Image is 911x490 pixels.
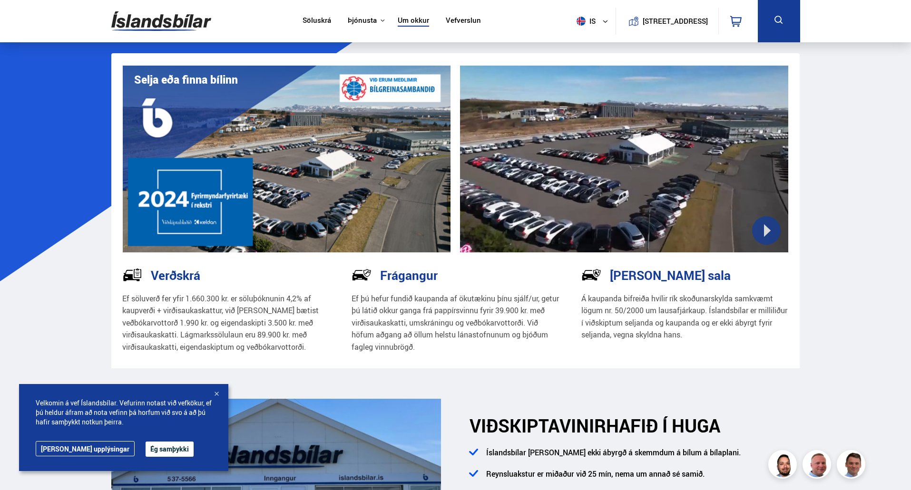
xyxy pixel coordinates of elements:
p: Ef þú hefur fundið kaupanda af ökutækinu þínu sjálf/ur, getur þú látið okkur ganga frá pappírsvin... [352,293,559,354]
a: Söluskrá [303,16,331,26]
span: is [573,17,597,26]
img: NP-R9RrMhXQFCiaa.svg [352,265,372,285]
img: eKx6w-_Home_640_.png [123,66,451,252]
li: Reynsluakstur er miðaður við 25 mín, nema um annað sé samið. [481,467,800,489]
a: [PERSON_NAME] upplýsingar [36,441,135,456]
button: Þjónusta [348,16,377,25]
img: tr5P-W3DuiFaO7aO.svg [122,265,142,285]
li: Íslandsbílar [PERSON_NAME] ekki ábyrgð á skemmdum á bílum á bílaplani. [481,446,800,467]
a: Vefverslun [446,16,481,26]
h3: [PERSON_NAME] sala [610,268,731,282]
h1: Selja eða finna bílinn [134,73,238,86]
a: Um okkur [398,16,429,26]
button: Ég samþykki [146,442,194,457]
img: FbJEzSuNWCJXmdc-.webp [838,452,867,480]
h3: Frágangur [380,268,438,282]
span: Velkomin á vef Íslandsbílar. Vefurinn notast við vefkökur, ef þú heldur áfram að nota vefinn þá h... [36,398,212,427]
p: Ef söluverð fer yfir 1.660.300 kr. er söluþóknunin 4,2% af kaupverði + virðisaukaskattur, við [PE... [122,293,330,354]
button: is [573,7,616,35]
img: -Svtn6bYgwAsiwNX.svg [581,265,601,285]
a: [STREET_ADDRESS] [621,8,713,35]
button: [STREET_ADDRESS] [647,17,705,25]
h2: HAFIÐ Í HUGA [470,415,800,436]
p: Á kaupanda bifreiða hvílir rík skoðunarskylda samkvæmt lögum nr. 50/2000 um lausafjárkaup. Ísland... [581,293,789,341]
h3: Verðskrá [151,268,200,282]
img: nhp88E3Fdnt1Opn2.png [770,452,798,480]
img: G0Ugv5HjCgRt.svg [111,6,211,37]
img: svg+xml;base64,PHN2ZyB4bWxucz0iaHR0cDovL3d3dy53My5vcmcvMjAwMC9zdmciIHdpZHRoPSI1MTIiIGhlaWdodD0iNT... [577,17,586,26]
span: VIÐSKIPTAVINIR [470,413,606,438]
img: siFngHWaQ9KaOqBr.png [804,452,833,480]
